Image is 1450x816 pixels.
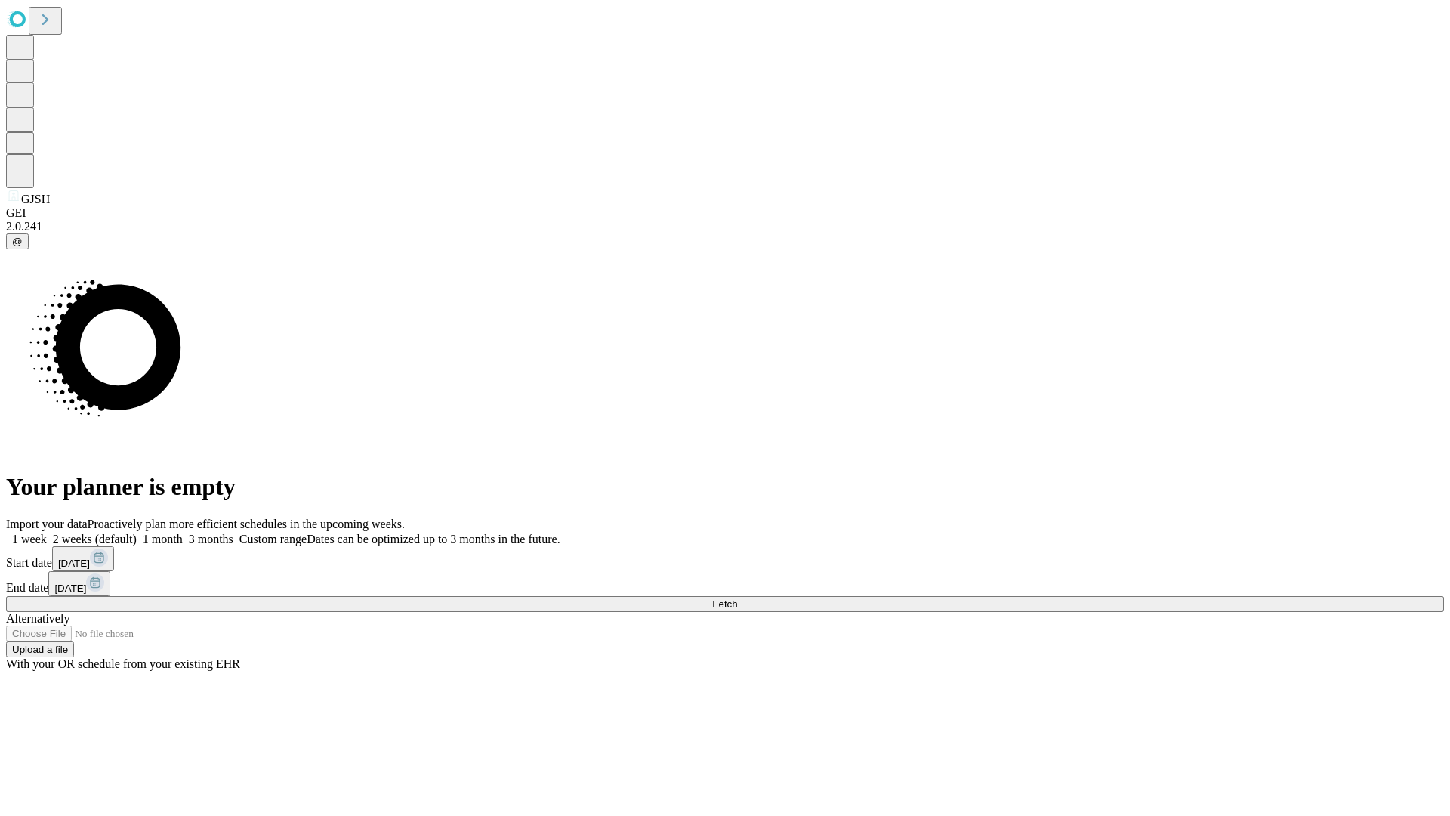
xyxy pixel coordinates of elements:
span: Alternatively [6,612,69,625]
div: Start date [6,546,1444,571]
h1: Your planner is empty [6,473,1444,501]
span: [DATE] [54,583,86,594]
button: Upload a file [6,641,74,657]
div: End date [6,571,1444,596]
span: 2 weeks (default) [53,533,137,546]
span: @ [12,236,23,247]
span: With your OR schedule from your existing EHR [6,657,240,670]
span: 3 months [189,533,233,546]
span: Import your data [6,518,88,530]
span: Fetch [712,598,737,610]
button: [DATE] [48,571,110,596]
div: GEI [6,206,1444,220]
span: GJSH [21,193,50,206]
span: Proactively plan more efficient schedules in the upcoming weeks. [88,518,405,530]
button: @ [6,233,29,249]
span: 1 month [143,533,183,546]
span: [DATE] [58,558,90,569]
span: Dates can be optimized up to 3 months in the future. [307,533,560,546]
span: 1 week [12,533,47,546]
button: [DATE] [52,546,114,571]
div: 2.0.241 [6,220,1444,233]
span: Custom range [239,533,307,546]
button: Fetch [6,596,1444,612]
